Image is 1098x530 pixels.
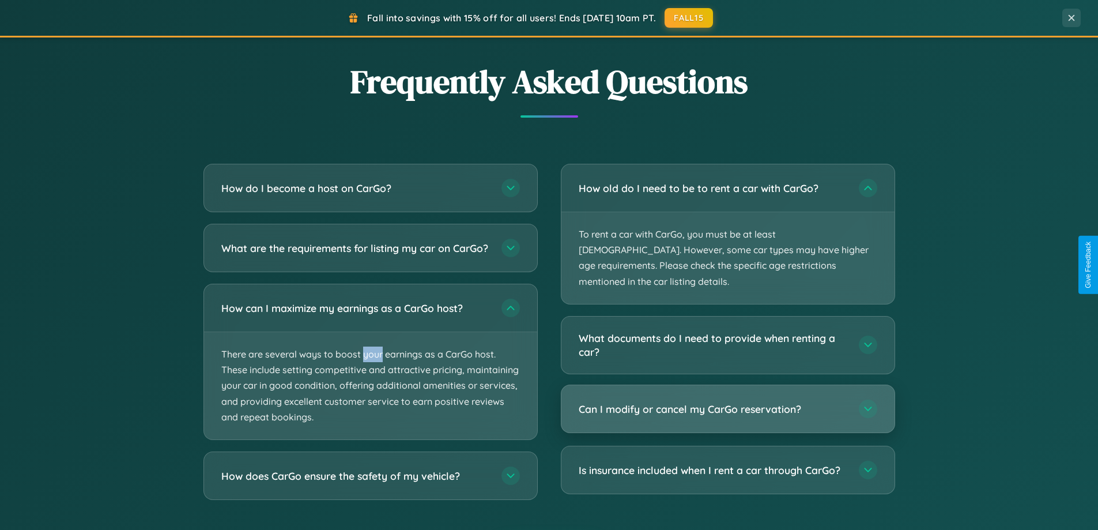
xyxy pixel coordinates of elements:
[221,181,490,196] h3: How do I become a host on CarGo?
[221,241,490,255] h3: What are the requirements for listing my car on CarGo?
[221,301,490,315] h3: How can I maximize my earnings as a CarGo host?
[579,463,847,478] h3: Is insurance included when I rent a car through CarGo?
[203,59,895,104] h2: Frequently Asked Questions
[665,8,713,28] button: FALL15
[561,212,895,304] p: To rent a car with CarGo, you must be at least [DEMOGRAPHIC_DATA]. However, some car types may ha...
[1084,242,1092,288] div: Give Feedback
[579,331,847,359] h3: What documents do I need to provide when renting a car?
[221,469,490,483] h3: How does CarGo ensure the safety of my vehicle?
[367,12,656,24] span: Fall into savings with 15% off for all users! Ends [DATE] 10am PT.
[579,402,847,416] h3: Can I modify or cancel my CarGo reservation?
[579,181,847,196] h3: How old do I need to be to rent a car with CarGo?
[204,332,537,439] p: There are several ways to boost your earnings as a CarGo host. These include setting competitive ...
